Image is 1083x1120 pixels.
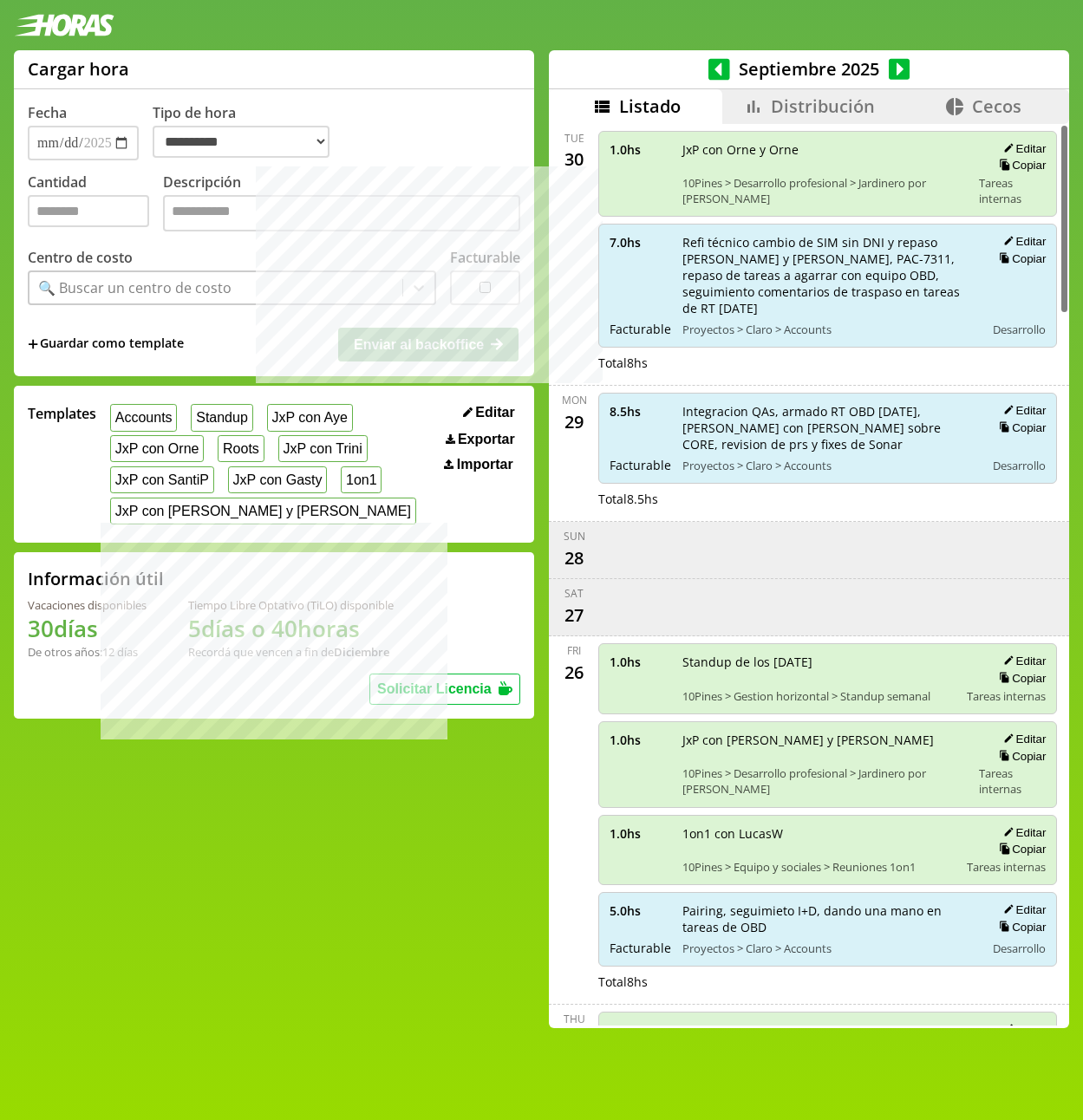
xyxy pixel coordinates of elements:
div: Tiempo Libre Optativo (TiLO) disponible [188,597,394,613]
div: Vacaciones disponibles [28,597,147,613]
span: Desarrollo [993,322,1046,337]
span: Tareas internas [979,175,1046,206]
label: Facturable [450,248,520,267]
span: 5.0 hs [610,902,670,919]
button: Editar [998,654,1046,668]
button: JxP con Aye [267,404,353,431]
span: 10Pines > Gestion horizontal > Standup semanal [682,688,955,704]
div: scrollable content [549,124,1069,1026]
button: Editar [998,902,1046,917]
h2: Información útil [28,567,164,590]
div: 28 [560,544,588,571]
button: Copiar [994,920,1046,934]
span: Desarrollo [993,458,1046,473]
span: 1on1 con [PERSON_NAME] [682,1022,955,1039]
span: Templates [28,404,96,423]
span: Listado [619,94,681,118]
span: JxP con Orne y Orne [682,141,967,158]
input: Cantidad [28,195,149,227]
div: 29 [560,407,588,435]
button: Editar [998,732,1046,746]
span: JxP con [PERSON_NAME] y [PERSON_NAME] [682,732,967,748]
span: + [28,335,38,354]
span: Integracion QAs, armado RT OBD [DATE], [PERSON_NAME] con [PERSON_NAME] sobre CORE, revision de pr... [682,403,973,453]
span: 1.0 hs [610,141,670,158]
button: Standup [191,404,252,431]
span: Tareas internas [967,688,1046,704]
span: 1.0 hs [610,732,670,748]
span: Desarrollo [993,941,1046,956]
b: Diciembre [334,644,389,660]
div: Mon [562,393,587,407]
div: Total 8.5 hs [598,491,1057,507]
span: Standup de los [DATE] [682,654,955,670]
label: Fecha [28,103,67,122]
span: 1.0 hs [610,1022,670,1039]
span: +Guardar como template [28,335,184,354]
button: Editar [998,403,1046,418]
span: 1.0 hs [610,825,670,842]
span: 1.0 hs [610,654,670,670]
label: Descripción [163,173,520,236]
label: Cantidad [28,173,163,236]
button: JxP con Gasty [228,466,327,493]
span: Proyectos > Claro > Accounts [682,941,973,956]
span: Facturable [610,321,670,337]
span: Editar [475,405,514,420]
div: Recordá que vencen a fin de [188,644,394,660]
span: 8.5 hs [610,403,670,420]
span: Refi técnico cambio de SIM sin DNI y repaso [PERSON_NAME] y [PERSON_NAME], PAC-7311, repaso de ta... [682,234,973,316]
button: JxP con [PERSON_NAME] y [PERSON_NAME] [110,498,416,524]
span: Septiembre 2025 [730,57,889,81]
button: Copiar [994,671,1046,686]
button: Editar [998,234,1046,249]
button: Copiar [994,749,1046,764]
span: Facturable [610,940,670,956]
div: Thu [564,1012,585,1026]
button: JxP con Orne [110,435,204,462]
span: Cecos [972,94,1021,118]
button: Copiar [994,251,1046,266]
span: Pairing, seguimieto I+D, dando una mano en tareas de OBD [682,902,973,935]
span: Solicitar Licencia [377,681,492,696]
button: Roots [218,435,264,462]
div: 26 [560,658,588,686]
button: Copiar [994,842,1046,856]
button: Copiar [994,420,1046,435]
button: Solicitar Licencia [369,674,520,705]
span: Proyectos > Claro > Accounts [682,458,973,473]
button: Editar [998,825,1046,840]
span: Facturable [610,457,670,473]
div: 30 [560,146,588,173]
div: De otros años: 12 días [28,644,147,660]
div: Tue [564,131,584,146]
span: 1on1 con LucasW [682,825,955,842]
button: JxP con Trini [278,435,368,462]
button: Exportar [440,431,520,448]
h1: 30 días [28,613,147,644]
div: 27 [560,601,588,628]
label: Centro de costo [28,248,133,267]
h1: 5 días o 40 horas [188,613,394,644]
label: Tipo de hora [153,103,343,160]
span: Tareas internas [979,765,1046,797]
span: 10Pines > Desarrollo profesional > Jardinero por [PERSON_NAME] [682,175,967,206]
span: Exportar [458,432,515,447]
div: Fri [567,643,581,658]
span: 10Pines > Desarrollo profesional > Jardinero por [PERSON_NAME] [682,765,967,797]
span: Distribución [771,94,875,118]
textarea: Descripción [163,195,520,231]
img: logotipo [14,14,114,36]
h1: Cargar hora [28,57,129,81]
button: Editar [998,1022,1046,1037]
span: Importar [457,457,513,472]
div: Sun [564,529,585,544]
div: 🔍 Buscar un centro de costo [38,278,232,297]
div: Sat [564,586,584,601]
button: Copiar [994,158,1046,173]
span: 10Pines > Equipo y sociales > Reuniones 1on1 [682,859,955,875]
select: Tipo de hora [153,126,329,158]
button: 1on1 [341,466,382,493]
button: Accounts [110,404,177,431]
button: Editar [998,141,1046,156]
